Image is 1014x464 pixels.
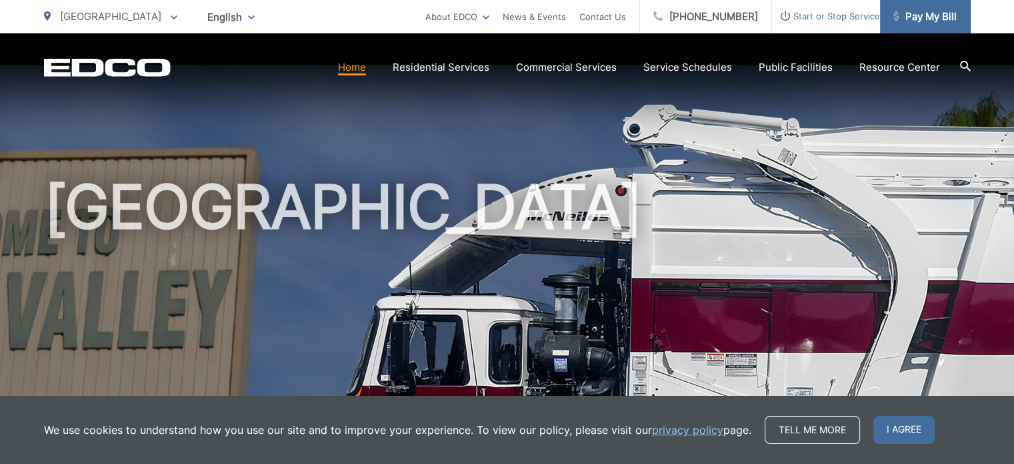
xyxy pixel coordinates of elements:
[859,59,940,75] a: Resource Center
[759,59,833,75] a: Public Facilities
[643,59,732,75] a: Service Schedules
[516,59,617,75] a: Commercial Services
[579,9,626,25] a: Contact Us
[338,59,366,75] a: Home
[893,9,957,25] span: Pay My Bill
[652,422,723,438] a: privacy policy
[873,416,935,444] span: I agree
[197,5,265,29] span: English
[503,9,566,25] a: News & Events
[60,10,161,23] span: [GEOGRAPHIC_DATA]
[425,9,489,25] a: About EDCO
[44,422,751,438] p: We use cookies to understand how you use our site and to improve your experience. To view our pol...
[44,58,171,77] a: EDCD logo. Return to the homepage.
[393,59,489,75] a: Residential Services
[765,416,860,444] a: Tell me more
